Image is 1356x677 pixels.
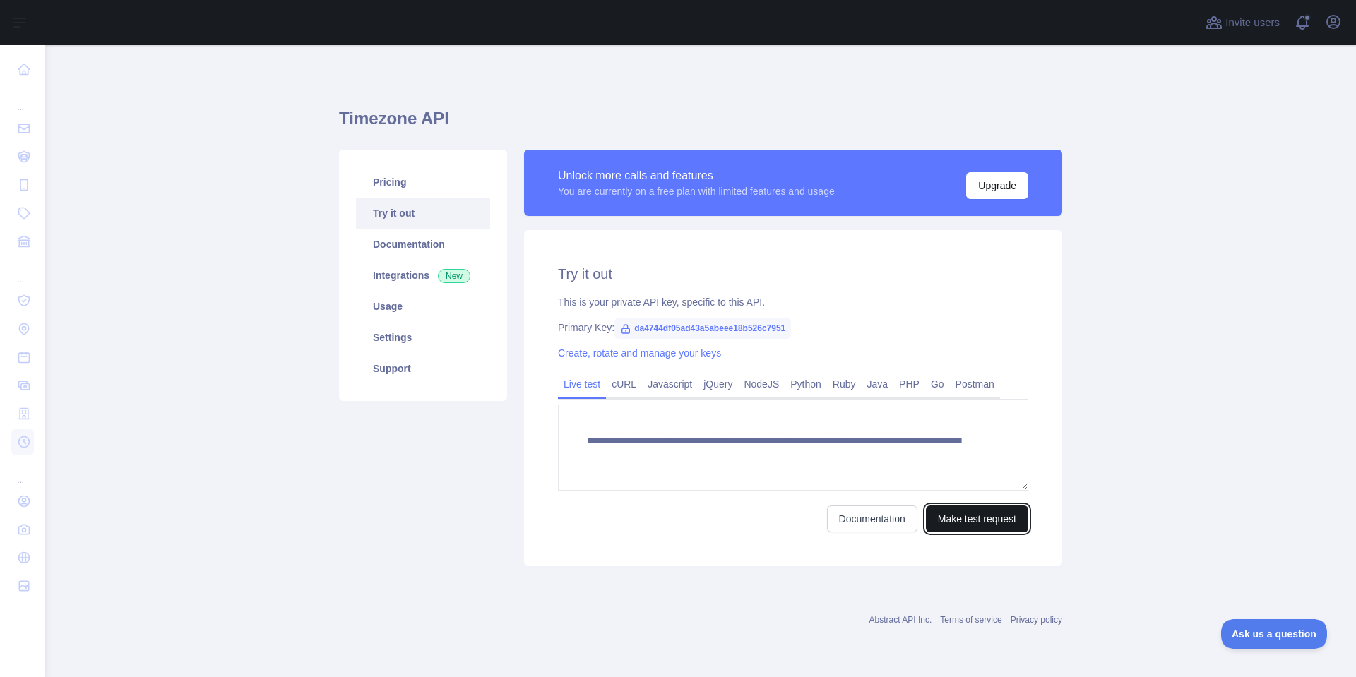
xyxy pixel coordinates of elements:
[11,257,34,285] div: ...
[827,505,917,532] a: Documentation
[950,373,1000,395] a: Postman
[1225,15,1280,31] span: Invite users
[438,269,470,283] span: New
[356,353,490,384] a: Support
[738,373,785,395] a: NodeJS
[606,373,642,395] a: cURL
[558,167,835,184] div: Unlock more calls and features
[339,107,1062,141] h1: Timezone API
[356,167,490,198] a: Pricing
[558,347,721,359] a: Create, rotate and manage your keys
[614,318,791,339] span: da4744df05ad43a5abeee18b526c7951
[1203,11,1283,34] button: Invite users
[862,373,894,395] a: Java
[558,320,1028,335] div: Primary Key:
[11,85,34,113] div: ...
[558,295,1028,309] div: This is your private API key, specific to this API.
[11,457,34,486] div: ...
[558,184,835,198] div: You are currently on a free plan with limited features and usage
[925,373,950,395] a: Go
[698,373,738,395] a: jQuery
[785,373,827,395] a: Python
[940,615,1001,625] a: Terms of service
[356,291,490,322] a: Usage
[893,373,925,395] a: PHP
[926,505,1028,532] button: Make test request
[642,373,698,395] a: Javascript
[356,322,490,353] a: Settings
[1011,615,1062,625] a: Privacy policy
[827,373,862,395] a: Ruby
[558,264,1028,284] h2: Try it out
[869,615,932,625] a: Abstract API Inc.
[966,172,1028,199] button: Upgrade
[356,198,490,229] a: Try it out
[1221,619,1328,649] iframe: Toggle Customer Support
[558,373,606,395] a: Live test
[356,260,490,291] a: Integrations New
[356,229,490,260] a: Documentation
